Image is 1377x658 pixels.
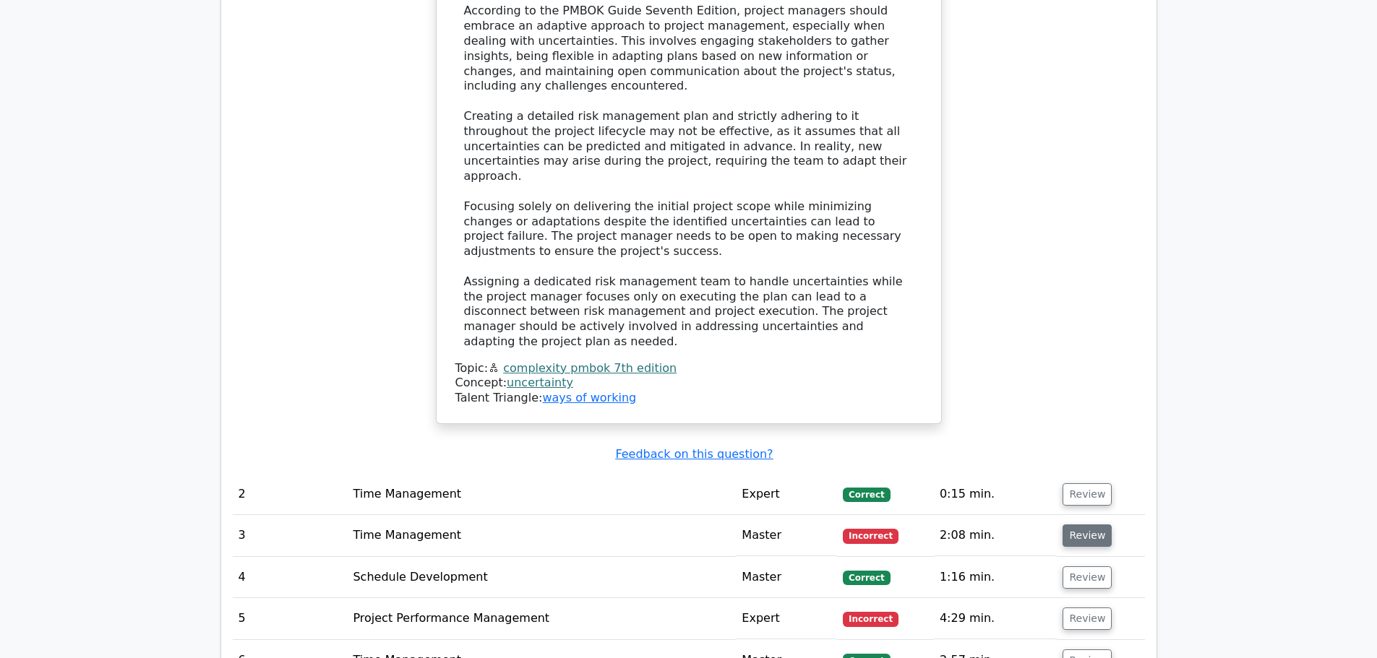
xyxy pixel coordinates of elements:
button: Review [1063,607,1112,630]
span: Correct [843,571,890,585]
td: Time Management [347,515,736,556]
td: Project Performance Management [347,598,736,639]
td: 5 [233,598,348,639]
button: Review [1063,524,1112,547]
a: complexity pmbok 7th edition [503,361,677,375]
span: Incorrect [843,612,898,626]
td: Expert [736,598,837,639]
button: Review [1063,566,1112,589]
span: Correct [843,488,890,502]
td: 2:08 min. [934,515,1058,556]
button: Review [1063,483,1112,506]
td: Master [736,515,837,556]
a: ways of working [542,391,636,404]
td: Expert [736,474,837,515]
div: Topic: [455,361,922,376]
td: 1:16 min. [934,557,1058,598]
td: Schedule Development [347,557,736,598]
span: Incorrect [843,529,898,543]
div: Talent Triangle: [455,361,922,406]
div: Concept: [455,376,922,391]
td: 3 [233,515,348,556]
td: Master [736,557,837,598]
td: 4:29 min. [934,598,1058,639]
a: uncertainty [507,376,573,389]
td: Time Management [347,474,736,515]
td: 4 [233,557,348,598]
a: Feedback on this question? [615,447,773,461]
td: 0:15 min. [934,474,1058,515]
td: 2 [233,474,348,515]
